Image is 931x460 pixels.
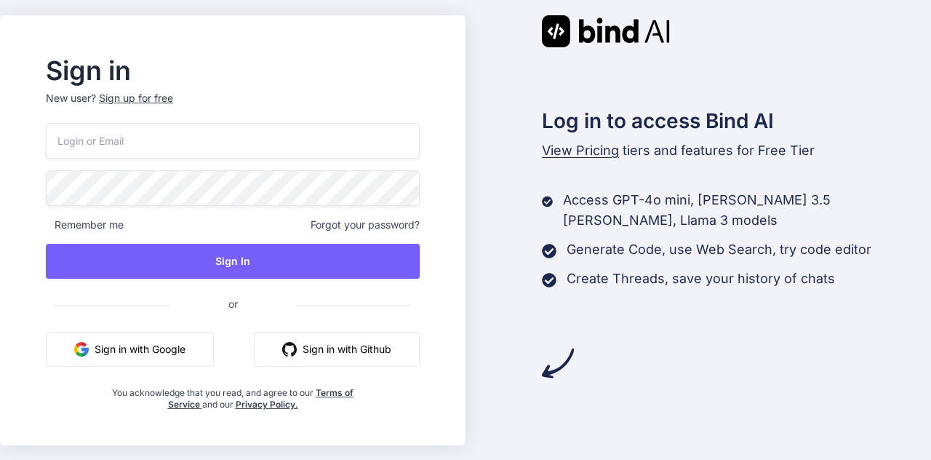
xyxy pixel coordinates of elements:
a: Privacy Policy. [236,399,298,410]
button: Sign in with Google [46,332,214,367]
span: Forgot your password? [311,218,420,232]
img: github [282,342,297,357]
img: google [74,342,89,357]
img: Bind AI logo [542,15,670,47]
h2: Sign in [46,59,420,82]
div: Sign up for free [99,91,173,106]
p: Access GPT-4o mini, [PERSON_NAME] 3.5 [PERSON_NAME], Llama 3 models [563,190,931,231]
span: or [170,286,296,322]
button: Sign in with Github [254,332,420,367]
div: You acknowledge that you read, and agree to our and our [108,378,358,411]
p: Create Threads, save your history of chats [567,269,835,289]
h2: Log in to access Bind AI [542,106,931,136]
p: tiers and features for Free Tier [542,140,931,161]
img: arrow [542,347,574,379]
a: Terms of Service [168,387,354,410]
button: Sign In [46,244,420,279]
p: Generate Code, use Web Search, try code editor [567,239,871,260]
input: Login or Email [46,123,420,159]
span: Remember me [46,218,124,232]
p: New user? [46,91,420,123]
span: View Pricing [542,143,619,158]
